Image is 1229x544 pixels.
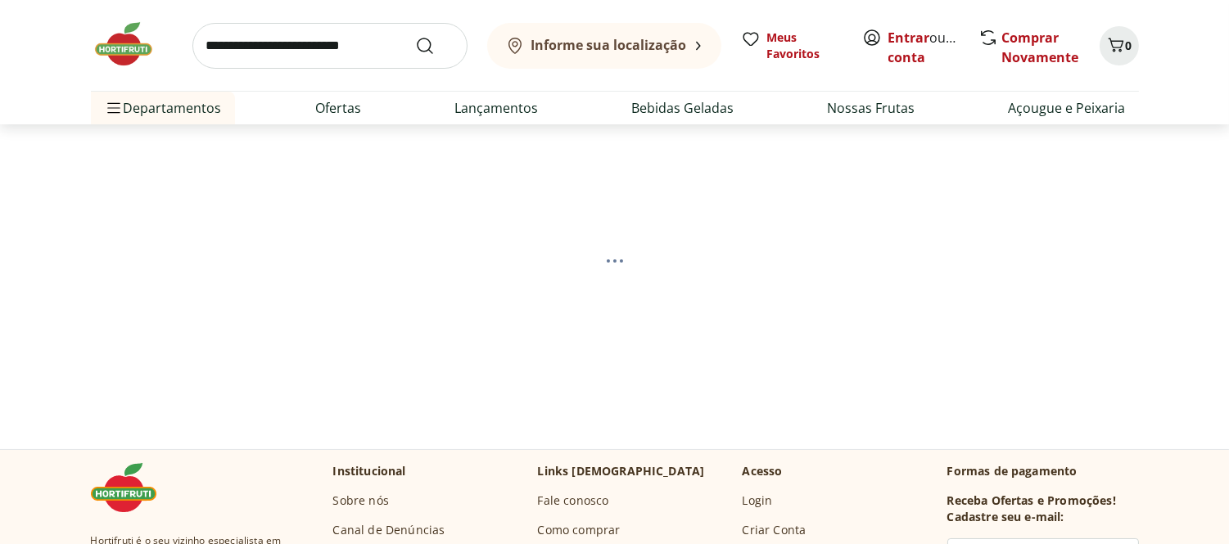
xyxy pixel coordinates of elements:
a: Ofertas [315,98,361,118]
a: Lançamentos [454,98,538,118]
span: 0 [1126,38,1132,53]
p: Formas de pagamento [947,463,1139,479]
button: Submit Search [415,36,454,56]
a: Fale conosco [538,492,609,509]
a: Açougue e Peixaria [1008,98,1125,118]
a: Entrar [888,29,930,47]
button: Menu [104,88,124,128]
a: Nossas Frutas [827,98,915,118]
p: Institucional [333,463,406,479]
img: Hortifruti [91,463,173,512]
p: Links [DEMOGRAPHIC_DATA] [538,463,705,479]
span: Meus Favoritos [767,29,843,62]
img: Hortifruti [91,20,173,69]
a: Bebidas Geladas [631,98,734,118]
span: ou [888,28,961,67]
a: Criar Conta [743,522,807,538]
a: Sobre nós [333,492,389,509]
button: Informe sua localização [487,23,721,69]
a: Como comprar [538,522,621,538]
a: Meus Favoritos [741,29,843,62]
a: Login [743,492,773,509]
input: search [192,23,468,69]
p: Acesso [743,463,783,479]
b: Informe sua localização [531,36,687,54]
h3: Receba Ofertas e Promoções! [947,492,1116,509]
button: Carrinho [1100,26,1139,65]
span: Departamentos [104,88,222,128]
a: Canal de Denúncias [333,522,445,538]
a: Comprar Novamente [1002,29,1079,66]
a: Criar conta [888,29,978,66]
h3: Cadastre seu e-mail: [947,509,1064,525]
